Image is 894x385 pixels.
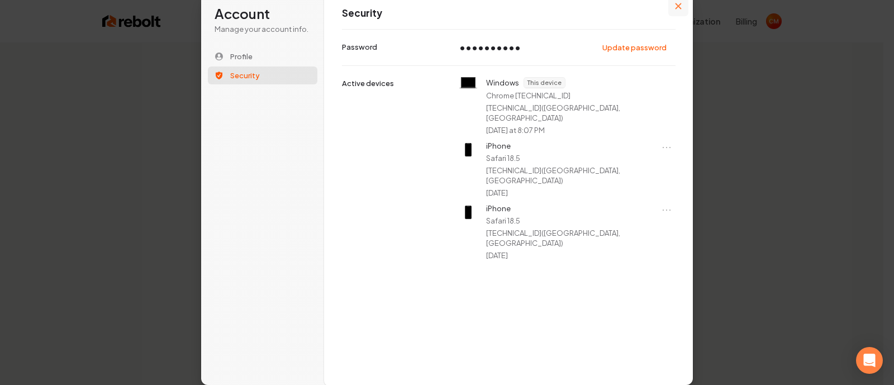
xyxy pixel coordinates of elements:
div: Open Intercom Messenger [856,347,883,374]
button: Open menu [660,141,673,154]
p: Manage your account info. [215,24,311,34]
p: Active devices [342,78,394,88]
p: iPhone [486,203,511,213]
p: [DATE] [486,250,508,260]
button: Profile [208,47,317,65]
p: Windows [486,78,519,88]
p: •••••••••• [459,41,521,54]
h1: Security [342,7,676,20]
button: Open menu [660,203,673,217]
p: [TECHNICAL_ID] ( [GEOGRAPHIC_DATA], [GEOGRAPHIC_DATA] ) [486,228,655,248]
p: [DATE] at 8:07 PM [486,125,545,135]
p: [DATE] [486,188,508,198]
h1: Account [215,5,311,23]
p: Chrome [TECHNICAL_ID] [486,91,570,101]
p: [TECHNICAL_ID] ( [GEOGRAPHIC_DATA], [GEOGRAPHIC_DATA] ) [486,165,655,186]
span: Profile [230,51,253,61]
p: [TECHNICAL_ID] ( [GEOGRAPHIC_DATA], [GEOGRAPHIC_DATA] ) [486,103,673,123]
button: Update password [597,39,673,56]
span: This device [524,78,565,88]
span: Security [230,70,260,80]
p: Password [342,42,377,52]
p: Safari 18.5 [486,216,520,226]
p: Safari 18.5 [486,153,520,163]
button: Security [208,66,317,84]
p: iPhone [486,141,511,151]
